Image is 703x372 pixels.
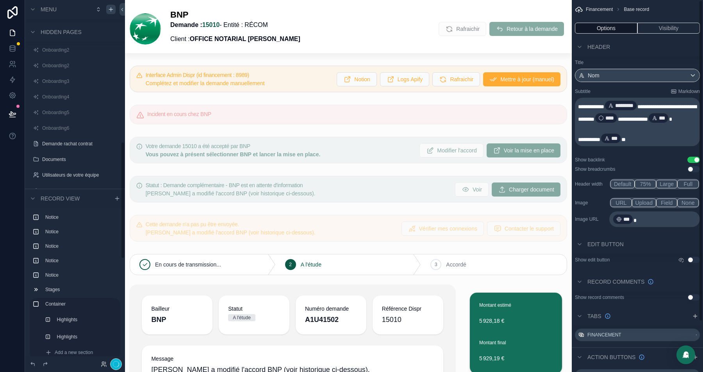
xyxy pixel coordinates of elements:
[575,98,700,146] div: scrollable content
[610,199,632,207] button: URL
[42,63,119,69] label: Onboarding2
[575,294,624,300] div: Show record comments
[677,199,699,207] button: None
[170,21,219,28] strong: Demande :
[677,180,699,188] button: Full
[41,28,82,36] span: Hidden pages
[202,21,220,28] a: 15010
[671,88,700,95] a: Markdown
[676,345,695,364] div: Open Intercom Messenger
[41,5,57,13] span: Menu
[41,195,80,202] span: Record view
[575,216,606,222] label: Image URL
[575,257,610,263] label: Show edit button
[678,88,700,95] span: Markdown
[45,301,117,307] label: Container
[57,334,116,340] label: Highlights
[170,9,300,20] h1: BNP
[656,180,678,188] button: Large
[575,181,606,187] label: Header width
[635,180,656,188] button: 75%
[587,278,644,286] span: Record comments
[575,200,606,206] label: Image
[25,207,125,356] div: scrollable content
[586,6,613,13] span: Financement
[587,240,624,248] span: Edit button
[45,272,117,278] label: Notice
[637,23,700,34] button: Visibility
[42,47,119,53] label: Onboarding2
[575,59,700,66] label: Title
[190,36,300,42] strong: OFFICE NOTARIAL [PERSON_NAME]
[42,156,119,163] label: Documents
[42,188,119,194] label: Import automatique
[632,199,656,207] button: Upload
[609,211,700,227] div: scrollable content
[575,157,605,163] div: Show backlink
[55,349,93,356] span: Add a new section
[42,109,119,116] label: Onboarding5
[575,69,700,82] button: Nom
[587,332,621,338] label: Financement
[575,23,637,34] button: Options
[610,180,635,188] button: Default
[170,34,300,44] p: Client :
[170,20,300,30] p: - Entité : RÉCOM
[45,258,117,264] label: Notice
[624,6,649,13] span: Base record
[656,199,678,207] button: Field
[587,353,635,361] span: Action buttons
[588,72,600,79] span: Nom
[587,312,601,320] span: Tabs
[45,229,117,235] label: Notice
[45,214,117,220] label: Notice
[42,172,119,178] label: Utilisateurs de votre équipe
[42,94,119,100] label: Onboarding4
[575,88,591,95] label: Subtitle
[42,141,119,147] label: Demande rachat contrat
[42,78,119,84] label: Onboarding3
[45,243,117,249] label: Notice
[57,317,116,323] label: Highlights
[587,43,610,51] span: Header
[42,125,119,131] label: Onboarding6
[45,286,117,293] label: Stages
[575,166,615,172] div: Show breadcrumbs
